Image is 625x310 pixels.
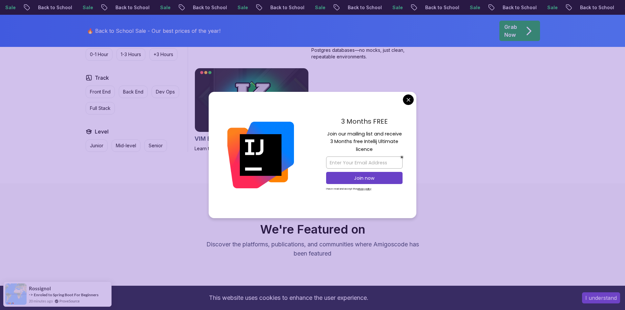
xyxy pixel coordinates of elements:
[5,283,27,305] img: provesource social proof notification image
[195,68,309,152] a: VIM Essentials card39mVIM EssentialsProLearn the basics of Linux and Bash.
[195,68,308,132] img: VIM Essentials card
[574,4,619,11] p: Back to School
[95,74,109,82] h2: Track
[497,4,541,11] p: Back to School
[386,4,407,11] p: Sale
[77,4,98,11] p: Sale
[123,89,143,95] p: Back End
[187,4,232,11] p: Back to School
[83,223,542,236] h2: We're Featured on
[86,102,115,114] button: Full Stack
[144,139,167,152] button: Senior
[195,134,237,143] h2: VIM Essentials
[34,292,98,298] a: Enroled to Spring Boot For Beginners
[119,86,148,98] button: Back End
[195,145,309,152] p: Learn the basics of Linux and Bash.
[86,86,115,98] button: Front End
[232,4,253,11] p: Sale
[90,105,111,112] p: Full Stack
[309,4,330,11] p: Sale
[154,51,173,58] p: +3 Hours
[86,48,113,61] button: 0-1 Hour
[112,139,140,152] button: Mid-level
[541,4,562,11] p: Sale
[90,89,111,95] p: Front End
[87,27,220,35] p: 🔥 Back to School Sale - Our best prices of the year!
[116,142,136,149] p: Mid-level
[116,48,145,61] button: 1-3 Hours
[121,51,141,58] p: 1-3 Hours
[156,89,175,95] p: Dev Ops
[32,4,77,11] p: Back to School
[504,23,517,39] p: Grab Now
[90,51,108,58] p: 0-1 Hour
[464,4,485,11] p: Sale
[90,142,103,149] p: Junior
[419,4,464,11] p: Back to School
[5,291,572,305] div: This website uses cookies to enhance the user experience.
[110,4,154,11] p: Back to School
[29,292,33,297] span: ->
[149,48,177,61] button: +3 Hours
[311,34,426,60] p: Learn how to test Java DAOs with Testcontainers and Docker. Run fast, isolated tests against real...
[29,298,53,304] span: 20 minutes ago
[154,4,175,11] p: Sale
[264,4,309,11] p: Back to School
[95,128,109,135] h2: Level
[86,139,108,152] button: Junior
[152,86,179,98] button: Dev Ops
[582,292,620,303] button: Accept cookies
[59,298,80,304] a: ProveSource
[29,286,51,291] span: Rossignol
[149,142,163,149] p: Senior
[342,4,386,11] p: Back to School
[202,240,423,258] p: Discover the platforms, publications, and communities where Amigoscode has been featured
